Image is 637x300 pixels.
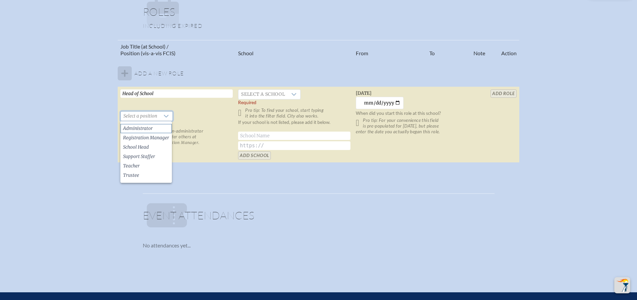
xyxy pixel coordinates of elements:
[123,144,149,151] span: School Head
[238,90,288,99] span: Select a school
[120,133,172,143] li: Registration Manager
[120,152,172,161] li: Support Staffer
[123,125,153,132] span: Administrator
[143,242,495,249] p: No attendances yet...
[120,89,233,98] input: Job Title, eg, Science Teacher, 5th Grade
[356,110,468,116] p: When did you start this role at this school?
[143,210,495,226] h1: Event Attendances
[471,40,488,60] th: Note
[235,40,353,60] th: School
[356,118,468,135] p: Pro tip: For your convenience this field is pre-populated for [DATE], but please enter the date y...
[356,90,371,96] span: [DATE]
[238,100,256,105] label: Required
[123,163,140,169] span: Teacher
[123,153,155,160] span: Support Staffer
[238,132,350,140] input: School Name
[120,128,233,145] p: Pro tip: If you are a non-administrator with authority to register others at your school, select .
[156,140,198,145] span: Registration Manager
[488,40,519,60] th: Action
[120,124,172,133] li: Administrator
[123,172,139,179] span: Trustee
[120,121,172,183] ul: Option List
[238,120,330,131] label: If your school is not listed, please add it below.
[143,6,495,22] h1: Roles
[118,40,235,60] th: Job Title (at School) / Position (vis-a-vis FCIS)
[123,135,169,141] span: Registration Manager
[616,279,629,292] img: To the top
[238,107,350,119] p: Pro tip: To find your school, start typing it into the filter field. City also works.
[353,40,426,60] th: From
[120,161,172,171] li: Teacher
[120,143,172,152] li: School Head
[143,22,495,29] p: Including expired
[238,141,350,150] input: https://
[614,277,630,293] button: Scroll Top
[121,111,160,121] span: Select a position
[120,171,172,180] li: Trustee
[427,40,471,60] th: To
